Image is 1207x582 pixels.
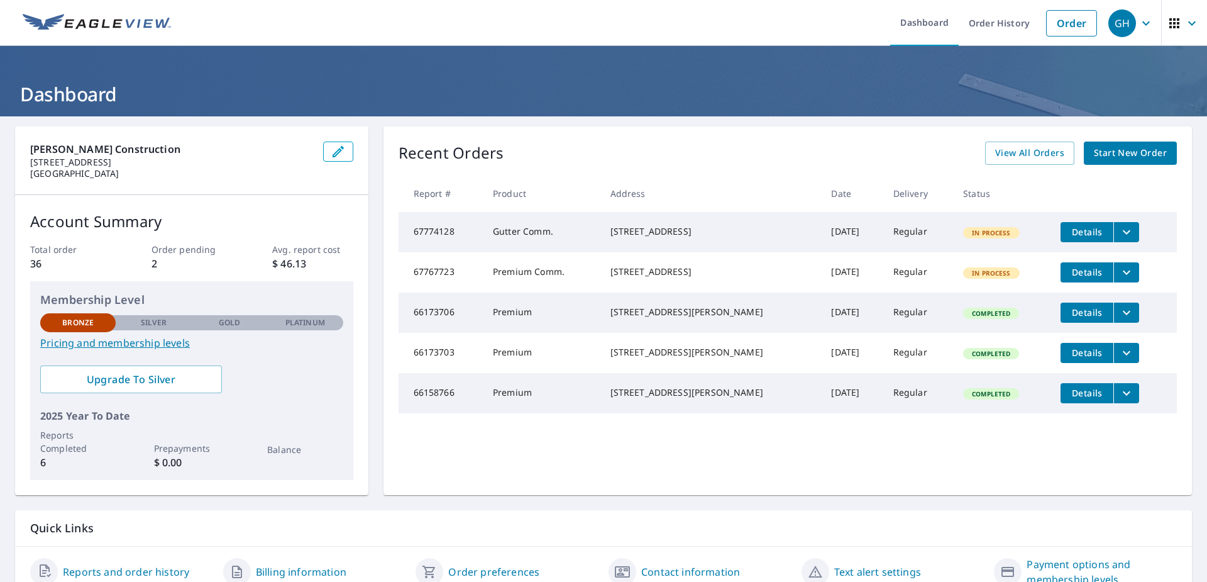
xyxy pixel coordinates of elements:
[152,243,232,256] p: Order pending
[985,142,1074,165] a: View All Orders
[399,293,483,333] td: 66173706
[610,386,812,399] div: [STREET_ADDRESS][PERSON_NAME]
[448,564,539,579] a: Order preferences
[30,168,313,179] p: [GEOGRAPHIC_DATA]
[883,212,953,252] td: Regular
[23,14,171,33] img: EV Logo
[285,317,325,328] p: Platinum
[399,212,483,252] td: 67774128
[610,346,812,359] div: [STREET_ADDRESS][PERSON_NAME]
[154,442,229,455] p: Prepayments
[610,266,812,278] div: [STREET_ADDRESS]
[953,175,1050,212] th: Status
[883,252,953,293] td: Regular
[834,564,921,579] a: Text alert settings
[1068,347,1106,359] span: Details
[883,293,953,333] td: Regular
[272,243,353,256] p: Avg. report cost
[40,335,343,350] a: Pricing and membership levels
[821,373,883,413] td: [DATE]
[1113,343,1139,363] button: filesDropdownBtn-66173703
[1113,262,1139,283] button: filesDropdownBtn-67767723
[152,256,232,271] p: 2
[62,317,94,328] p: Bronze
[821,212,883,252] td: [DATE]
[30,520,1177,536] p: Quick Links
[641,564,740,579] a: Contact information
[141,317,167,328] p: Silver
[483,252,600,293] td: Premium Comm.
[1113,222,1139,242] button: filesDropdownBtn-67774128
[1068,266,1106,278] span: Details
[219,317,240,328] p: Gold
[1061,222,1113,242] button: detailsBtn-67774128
[399,333,483,373] td: 66173703
[821,252,883,293] td: [DATE]
[1068,226,1106,238] span: Details
[30,243,111,256] p: Total order
[1068,306,1106,318] span: Details
[30,157,313,168] p: [STREET_ADDRESS]
[483,293,600,333] td: Premium
[610,225,812,238] div: [STREET_ADDRESS]
[1084,142,1177,165] a: Start New Order
[50,372,212,386] span: Upgrade To Silver
[483,212,600,252] td: Gutter Comm.
[821,293,883,333] td: [DATE]
[964,228,1018,237] span: In Process
[40,428,116,455] p: Reports Completed
[154,455,229,470] p: $ 0.00
[964,389,1018,398] span: Completed
[63,564,189,579] a: Reports and order history
[995,145,1064,161] span: View All Orders
[15,81,1192,107] h1: Dashboard
[1061,343,1113,363] button: detailsBtn-66173703
[1113,303,1139,323] button: filesDropdownBtn-66173706
[483,175,600,212] th: Product
[40,291,343,308] p: Membership Level
[30,210,353,233] p: Account Summary
[30,142,313,157] p: [PERSON_NAME] Construction
[610,306,812,318] div: [STREET_ADDRESS][PERSON_NAME]
[600,175,822,212] th: Address
[883,175,953,212] th: Delivery
[399,252,483,293] td: 67767723
[1108,9,1136,37] div: GH
[40,455,116,470] p: 6
[399,142,504,165] p: Recent Orders
[40,408,343,423] p: 2025 Year To Date
[1061,383,1113,403] button: detailsBtn-66158766
[483,333,600,373] td: Premium
[30,256,111,271] p: 36
[399,373,483,413] td: 66158766
[399,175,483,212] th: Report #
[964,309,1018,318] span: Completed
[1061,303,1113,323] button: detailsBtn-66173706
[964,269,1018,277] span: In Process
[1046,10,1097,36] a: Order
[40,366,222,393] a: Upgrade To Silver
[821,333,883,373] td: [DATE]
[1061,262,1113,283] button: detailsBtn-67767723
[267,443,343,456] p: Balance
[964,349,1018,358] span: Completed
[483,373,600,413] td: Premium
[1094,145,1167,161] span: Start New Order
[883,373,953,413] td: Regular
[256,564,346,579] a: Billing information
[1068,387,1106,399] span: Details
[821,175,883,212] th: Date
[1113,383,1139,403] button: filesDropdownBtn-66158766
[272,256,353,271] p: $ 46.13
[883,333,953,373] td: Regular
